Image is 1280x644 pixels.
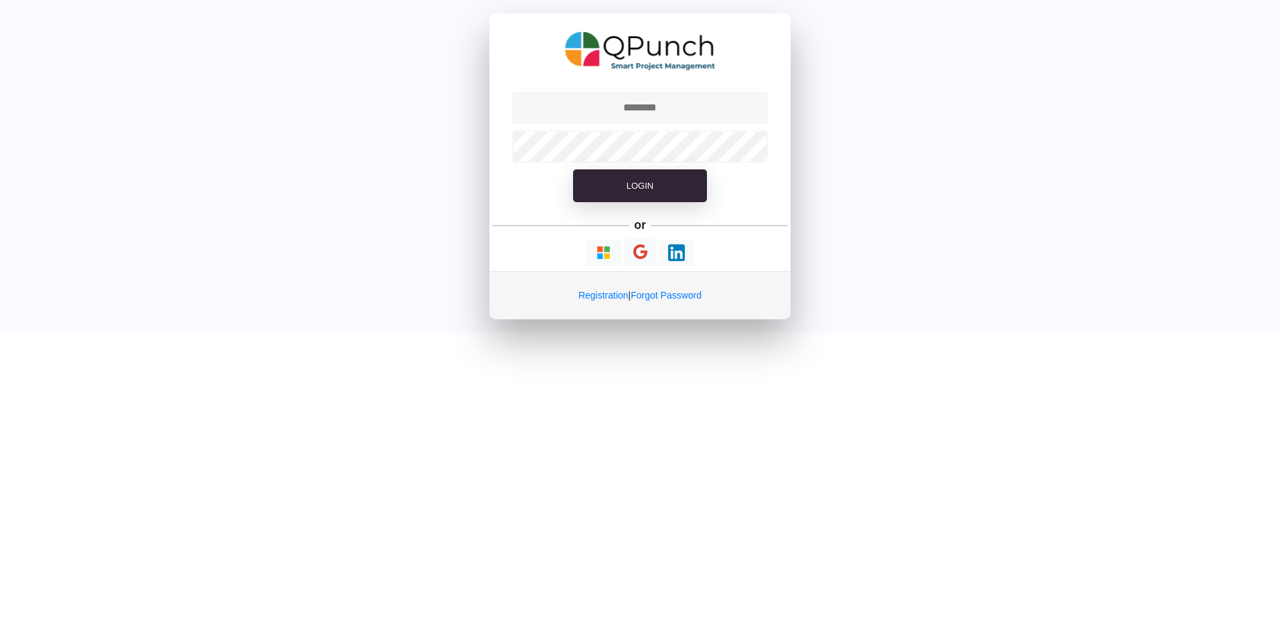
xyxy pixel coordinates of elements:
span: Login [627,181,653,191]
img: Loading... [668,244,685,261]
img: QPunch [565,27,716,75]
button: Continue With Google [624,239,657,266]
a: Forgot Password [631,290,702,301]
button: Continue With Microsoft Azure [586,240,621,266]
img: Loading... [595,244,612,261]
div: | [489,271,791,319]
button: Continue With LinkedIn [659,240,694,266]
h5: or [632,216,649,234]
a: Registration [578,290,629,301]
button: Login [573,169,707,203]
